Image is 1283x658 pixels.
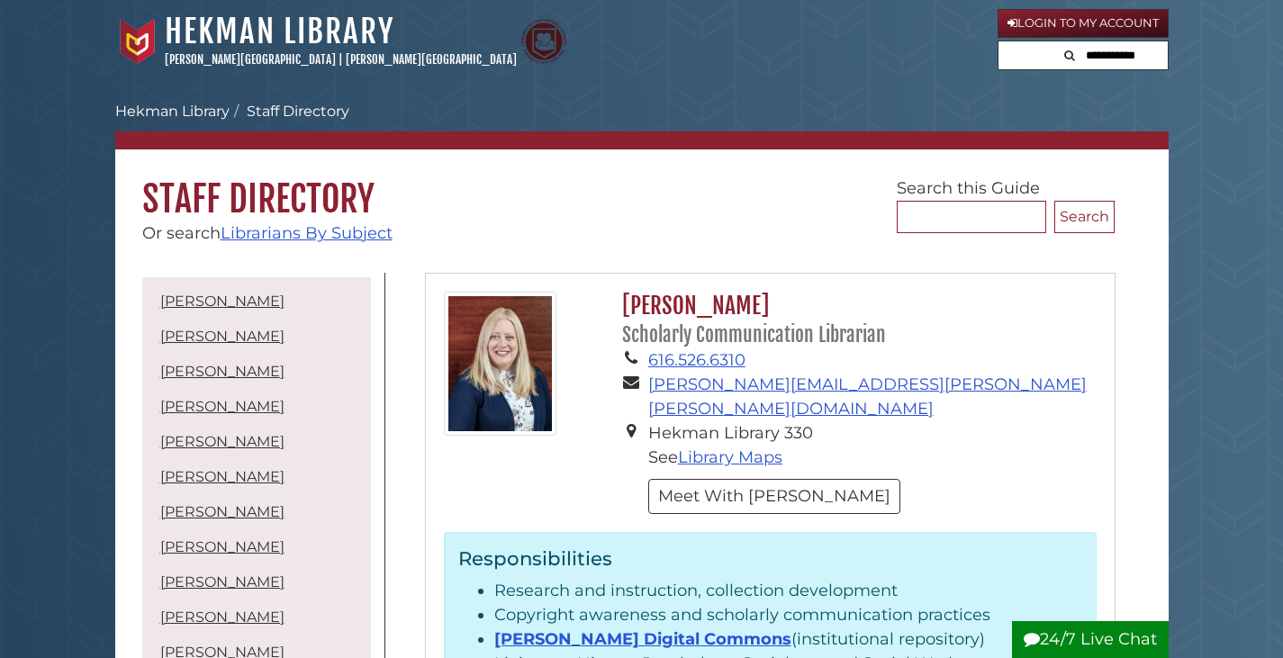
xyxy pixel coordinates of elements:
[247,103,349,120] a: Staff Directory
[1059,41,1080,66] button: Search
[494,627,1082,652] li: (institutional repository)
[494,629,791,649] a: [PERSON_NAME] Digital Commons
[160,433,285,450] a: [PERSON_NAME]
[678,447,782,467] a: Library Maps
[160,503,285,520] a: [PERSON_NAME]
[160,328,285,345] a: [PERSON_NAME]
[494,579,1082,603] li: Research and instruction, collection development
[160,538,285,555] a: [PERSON_NAME]
[115,19,160,64] img: Calvin University
[160,573,285,590] a: [PERSON_NAME]
[165,12,394,51] a: Hekman Library
[160,363,285,380] a: [PERSON_NAME]
[160,608,285,626] a: [PERSON_NAME]
[648,350,745,370] a: 616.526.6310
[1054,201,1115,233] button: Search
[160,468,285,485] a: [PERSON_NAME]
[160,398,285,415] a: [PERSON_NAME]
[648,374,1087,419] a: [PERSON_NAME][EMAIL_ADDRESS][PERSON_NAME][PERSON_NAME][DOMAIN_NAME]
[444,292,556,436] img: gina_bolger_125x160.jpg
[1064,50,1075,61] i: Search
[160,293,285,310] a: [PERSON_NAME]
[346,52,517,67] a: [PERSON_NAME][GEOGRAPHIC_DATA]
[648,479,900,514] button: Meet With [PERSON_NAME]
[221,223,393,243] a: Librarians By Subject
[142,223,393,243] span: Or search
[115,101,1169,149] nav: breadcrumb
[458,546,1082,570] h3: Responsibilities
[613,292,1096,348] h2: [PERSON_NAME]
[648,421,1097,470] li: Hekman Library 330 See
[494,603,1082,627] li: Copyright awareness and scholarly communication practices
[622,323,886,347] small: Scholarly Communication Librarian
[115,149,1169,221] h1: Staff Directory
[1012,621,1169,658] button: 24/7 Live Chat
[165,52,336,67] a: [PERSON_NAME][GEOGRAPHIC_DATA]
[998,9,1169,38] a: Login to My Account
[115,103,230,120] a: Hekman Library
[521,19,566,64] img: Calvin Theological Seminary
[339,52,343,67] span: |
